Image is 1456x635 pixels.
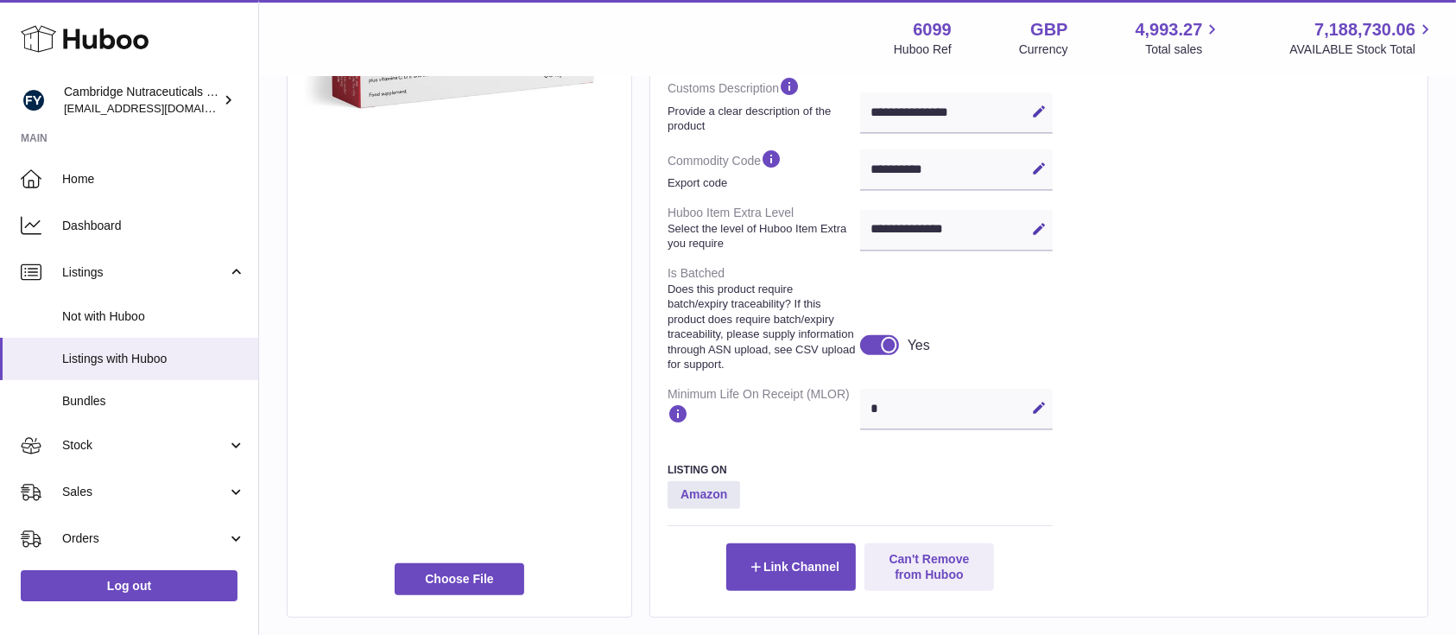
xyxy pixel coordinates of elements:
span: AVAILABLE Stock Total [1289,41,1435,58]
dt: Minimum Life On Receipt (MLOR) [668,379,860,437]
strong: Provide a clear description of the product [668,104,856,134]
button: Can't Remove from Huboo [864,543,994,590]
strong: Does this product require batch/expiry traceability? If this product does require batch/expiry tr... [668,282,856,372]
span: Bundles [62,393,245,410]
button: Link Channel [726,543,856,590]
strong: 6099 [913,18,952,41]
a: Log out [21,570,237,601]
span: 4,993.27 [1136,18,1203,41]
strong: Amazon [668,481,740,509]
a: 4,993.27 Total sales [1136,18,1223,58]
dt: Customs Description [668,68,860,140]
h3: Listing On [668,463,1053,477]
span: Stock [62,437,227,454]
span: 7,188,730.06 [1314,18,1415,41]
a: 7,188,730.06 AVAILABLE Stock Total [1289,18,1435,58]
dt: Is Batched [668,258,860,379]
span: Listings [62,264,227,281]
div: Cambridge Nutraceuticals Ltd [64,84,219,117]
span: Home [62,171,245,187]
strong: GBP [1030,18,1067,41]
strong: Select the level of Huboo Item Extra you require [668,221,856,251]
img: internalAdmin-6099@internal.huboo.com [21,87,47,113]
dt: Huboo Item Extra Level [668,198,860,258]
span: Total sales [1145,41,1222,58]
dt: Commodity Code [668,141,860,198]
strong: Export code [668,175,856,191]
div: Huboo Ref [894,41,952,58]
span: Sales [62,484,227,500]
span: Listings with Huboo [62,351,245,367]
span: Choose File [395,563,524,594]
span: [EMAIL_ADDRESS][DOMAIN_NAME] [64,101,254,115]
span: Not with Huboo [62,308,245,325]
span: Orders [62,530,227,547]
span: Dashboard [62,218,245,234]
div: Yes [908,336,930,355]
div: Currency [1019,41,1068,58]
